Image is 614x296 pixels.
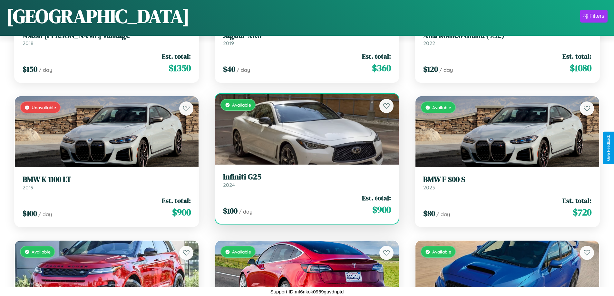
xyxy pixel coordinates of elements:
[23,208,37,219] span: $ 100
[239,208,252,215] span: / day
[223,64,235,74] span: $ 40
[237,67,250,73] span: / day
[232,249,251,254] span: Available
[570,62,591,74] span: $ 1080
[580,10,608,23] button: Filters
[606,135,611,161] div: Give Feedback
[223,172,391,182] h3: Infiniti G25
[562,196,591,205] span: Est. total:
[362,193,391,203] span: Est. total:
[223,40,234,46] span: 2019
[169,62,191,74] span: $ 1350
[38,211,52,217] span: / day
[23,184,34,191] span: 2019
[423,40,435,46] span: 2022
[32,249,51,254] span: Available
[423,208,435,219] span: $ 80
[423,175,591,191] a: BMW F 800 S2023
[423,64,438,74] span: $ 120
[23,31,191,47] a: Aston [PERSON_NAME] Vantage2018
[223,182,235,188] span: 2024
[573,206,591,219] span: $ 720
[23,175,191,191] a: BMW K 1100 LT2019
[423,175,591,184] h3: BMW F 800 S
[270,287,344,296] p: Support ID: mf6nkok0969guvdnptd
[23,175,191,184] h3: BMW K 1100 LT
[23,40,34,46] span: 2018
[436,211,450,217] span: / day
[423,184,435,191] span: 2023
[6,3,190,29] h1: [GEOGRAPHIC_DATA]
[232,102,251,108] span: Available
[223,31,391,47] a: Jaguar XK82019
[162,196,191,205] span: Est. total:
[23,64,37,74] span: $ 150
[32,105,56,110] span: Unavailable
[162,52,191,61] span: Est. total:
[362,52,391,61] span: Est. total:
[439,67,453,73] span: / day
[23,31,191,40] h3: Aston [PERSON_NAME] Vantage
[372,203,391,216] span: $ 900
[172,206,191,219] span: $ 900
[423,31,591,47] a: Alfa Romeo Giulia (952)2022
[372,62,391,74] span: $ 360
[590,13,604,19] div: Filters
[432,249,451,254] span: Available
[223,172,391,188] a: Infiniti G252024
[39,67,52,73] span: / day
[223,205,238,216] span: $ 100
[562,52,591,61] span: Est. total:
[432,105,451,110] span: Available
